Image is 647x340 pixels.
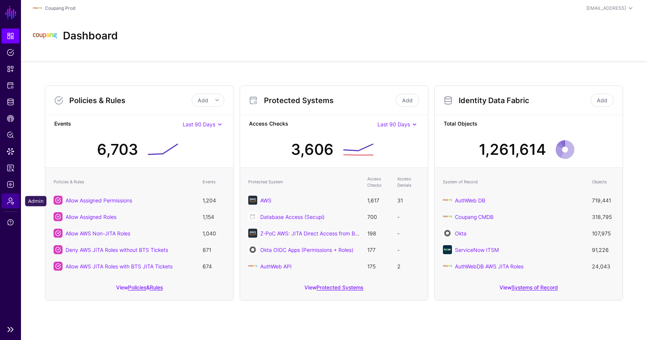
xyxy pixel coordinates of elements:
[364,225,394,241] td: 198
[1,111,19,126] a: CAEP Hub
[33,24,57,48] img: svg+xml;base64,PHN2ZyBpZD0iTG9nbyIgeG1sbnM9Imh0dHA6Ly93d3cudzMub3JnLzIwMDAvc3ZnIiB3aWR0aD0iMTIxLj...
[364,258,394,274] td: 175
[1,193,19,208] a: Admin
[54,120,183,129] strong: Events
[588,241,618,258] td: 91,226
[66,214,116,220] a: Allow Assigned Roles
[199,258,229,274] td: 674
[1,78,19,93] a: Protected Systems
[260,197,271,204] a: AWS
[1,61,19,76] a: Snippets
[1,28,19,43] a: Dashboard
[260,247,353,253] a: Okta OIDC Apps (Permissions + Roles)
[439,172,588,192] th: System of Record
[364,192,394,208] td: 1,617
[248,196,257,205] img: svg+xml;base64,PHN2ZyB3aWR0aD0iNjQiIGhlaWdodD0iNjQiIHZpZXdCb3g9IjAgMCA2NCA2NCIgZmlsbD0ibm9uZSIgeG...
[199,172,229,192] th: Events
[249,120,377,129] strong: Access Checks
[394,258,423,274] td: 2
[128,284,146,291] a: Policies
[1,177,19,192] a: Logs
[66,230,130,237] a: Allow AWS Non-JITA Roles
[66,263,173,270] a: Allow AWS JITA Roles with BTS JITA Tickets
[260,214,325,220] a: Database Access (Secupi)
[45,279,233,300] div: View &
[459,96,589,105] h3: Identity Data Fabric
[394,225,423,241] td: -
[455,247,499,253] a: ServiceNow ITSM
[590,94,614,107] a: Add
[66,197,132,204] a: Allow Assigned Permissions
[240,279,428,300] div: View
[1,160,19,175] a: Access Reporting
[33,4,42,13] img: svg+xml;base64,PHN2ZyBpZD0iTG9nbyIgeG1sbnM9Imh0dHA6Ly93d3cudzMub3JnLzIwMDAvc3ZnIiB3aWR0aD0iMTIxLj...
[394,208,423,225] td: -
[1,144,19,159] a: Data Lens
[316,284,363,291] a: Protected Systems
[377,121,410,127] span: Last 90 Days
[364,172,394,192] th: Access Checks
[7,49,14,56] span: Policies
[291,138,334,161] div: 3,606
[7,115,14,122] span: CAEP Hub
[248,245,257,254] img: svg+xml;base64,PHN2ZyB3aWR0aD0iNjQiIGhlaWdodD0iNjQiIHZpZXdCb3g9IjAgMCA2NCA2NCIgZmlsbD0ibm9uZSIgeG...
[1,127,19,142] a: Policy Lens
[588,172,618,192] th: Objects
[396,94,419,107] a: Add
[45,5,75,11] a: Coupang Prod
[588,208,618,225] td: 318,795
[248,229,257,238] img: svg+xml;base64,PHN2ZyB3aWR0aD0iNjQiIGhlaWdodD0iNjQiIHZpZXdCb3g9IjAgMCA2NCA2NCIgZmlsbD0ibm9uZSIgeG...
[1,45,19,60] a: Policies
[455,197,485,204] a: AuthWeb DB
[586,5,626,12] div: [EMAIL_ADDRESS]
[7,148,14,155] span: Data Lens
[198,97,208,103] span: Add
[7,197,14,205] span: Admin
[50,172,199,192] th: Policies & Rules
[183,121,215,127] span: Last 90 Days
[69,96,192,105] h3: Policies & Rules
[63,30,118,42] h2: Dashboard
[97,138,138,161] div: 6,703
[394,172,423,192] th: Access Denials
[4,4,17,21] a: SGNL
[455,230,467,237] a: Okta
[244,172,364,192] th: Protected System
[7,164,14,172] span: Access Reporting
[394,192,423,208] td: 31
[455,214,493,220] a: Coupang CMDB
[66,247,168,253] a: Deny AWS JITA Roles without BTS Tickets
[588,258,618,274] td: 24,043
[511,284,558,291] a: Systems of Record
[7,98,14,106] span: Identity Data Fabric
[248,262,257,271] img: svg+xml;base64,PHN2ZyBpZD0iTG9nbyIgeG1sbnM9Imh0dHA6Ly93d3cudzMub3JnLzIwMDAvc3ZnIiB3aWR0aD0iMTIxLj...
[7,181,14,188] span: Logs
[1,94,19,109] a: Identity Data Fabric
[443,229,452,238] img: svg+xml;base64,PHN2ZyB3aWR0aD0iNjQiIGhlaWdodD0iNjQiIHZpZXdCb3g9IjAgMCA2NCA2NCIgZmlsbD0ibm9uZSIgeG...
[394,241,423,258] td: -
[199,192,229,208] td: 1,204
[260,230,427,237] a: Z-PoC AWS: JITA Direct Access from BTS ALTUS (ignoring AuthWeb)
[7,32,14,40] span: Dashboard
[199,225,229,241] td: 1,040
[443,212,452,221] img: svg+xml;base64,PHN2ZyBpZD0iTG9nbyIgeG1sbnM9Imh0dHA6Ly93d3cudzMub3JnLzIwMDAvc3ZnIiB3aWR0aD0iMTIxLj...
[444,120,614,129] strong: Total Objects
[435,279,623,300] div: View
[443,245,452,254] img: svg+xml;base64,PHN2ZyB3aWR0aD0iNjQiIGhlaWdodD0iNjQiIHZpZXdCb3g9IjAgMCA2NCA2NCIgZmlsbD0ibm9uZSIgeG...
[199,208,229,225] td: 1,154
[455,263,523,270] a: AuthWebDB AWS JITA Roles
[199,241,229,258] td: 871
[443,196,452,205] img: svg+xml;base64,PHN2ZyBpZD0iTG9nbyIgeG1sbnM9Imh0dHA6Ly93d3cudzMub3JnLzIwMDAvc3ZnIiB3aWR0aD0iMTIxLj...
[7,219,14,226] span: Support
[7,131,14,139] span: Policy Lens
[7,65,14,73] span: Snippets
[364,241,394,258] td: 177
[588,225,618,241] td: 107,975
[7,82,14,89] span: Protected Systems
[588,192,618,208] td: 719,441
[443,262,452,271] img: svg+xml;base64,PHN2ZyBpZD0iTG9nbyIgeG1sbnM9Imh0dHA6Ly93d3cudzMub3JnLzIwMDAvc3ZnIiB3aWR0aD0iMTIxLj...
[150,284,163,291] a: Rules
[364,208,394,225] td: 700
[479,138,546,161] div: 1,261,614
[25,196,46,207] div: Admin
